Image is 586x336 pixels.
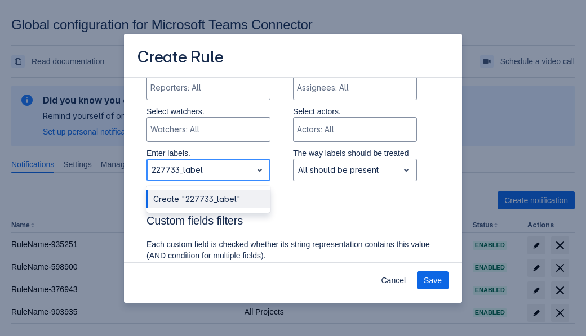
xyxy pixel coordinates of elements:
h3: Custom fields filters [146,214,439,232]
span: open [253,163,267,177]
p: Each custom field is checked whether its string representation contains this value (AND condition... [146,239,439,261]
button: Save [417,271,449,289]
div: Scrollable content [124,77,462,263]
h3: Create Rule [137,47,224,69]
p: Enter labels. [146,147,270,159]
span: Cancel [381,271,406,289]
p: The way labels should be treated [293,147,417,159]
p: Select actors. [293,106,417,117]
div: Create "227733_label" [146,190,270,208]
button: Cancel [374,271,412,289]
span: Save [424,271,442,289]
span: open [399,163,413,177]
p: Select watchers. [146,106,270,117]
